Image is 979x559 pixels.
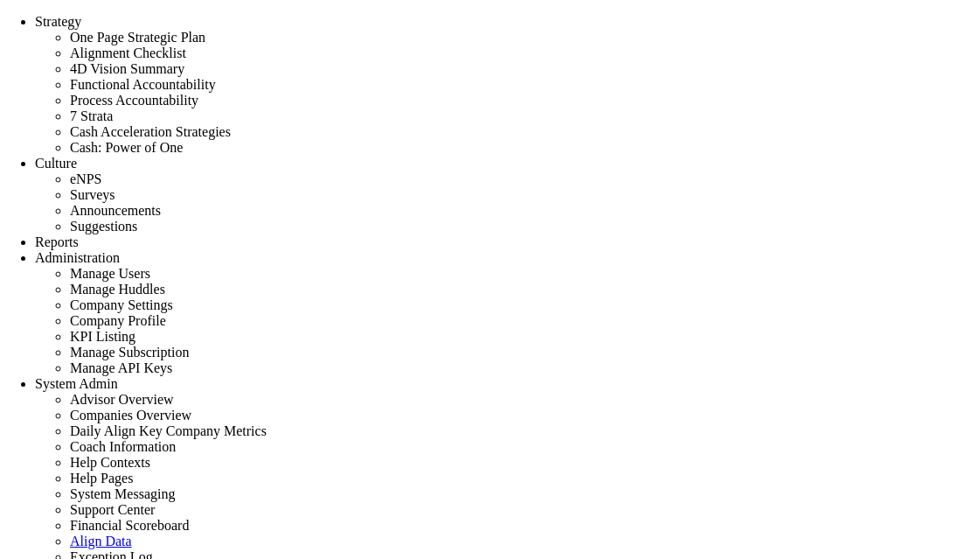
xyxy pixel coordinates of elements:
span: Support Center [70,502,155,517]
span: Company Settings [70,297,173,312]
span: KPI Listing [70,329,135,344]
span: Cash: Power of One [70,140,183,155]
span: Process Accountability [70,93,198,108]
span: Help Contexts [70,455,150,470]
span: System Messaging [70,486,175,501]
span: Company Profile [70,313,166,328]
span: 7 Strata [70,108,113,123]
span: Help Pages [70,471,133,486]
span: Strategy [35,14,81,29]
span: Manage Users [70,266,150,281]
span: Coach Information [70,439,176,454]
span: Manage Subscription [70,345,189,360]
span: Alignment Checklist [70,45,186,60]
span: Manage API Keys [70,360,172,375]
span: Culture [35,156,77,171]
a: Align Data [70,534,132,549]
li: Employee Net Promoter Score: A Measure of Employee Engagement [70,171,979,187]
span: Advisor Overview [70,392,174,407]
span: Financial Scoreboard [70,518,189,533]
span: Announcements [70,203,161,218]
span: Daily Align Key Company Metrics [70,423,267,438]
span: 4D Vision Summary [70,61,184,76]
span: One Page Strategic Plan [70,30,205,45]
span: System Admin [35,376,118,391]
span: Functional Accountability [70,77,216,92]
span: Reports [35,234,79,249]
span: Surveys [70,187,115,202]
span: Companies Overview [70,408,191,423]
span: Administration [35,250,120,265]
span: Cash Acceleration Strategies [70,124,231,139]
span: Suggestions [70,219,137,234]
span: Manage Huddles [70,282,165,297]
span: eNPS [70,171,101,186]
